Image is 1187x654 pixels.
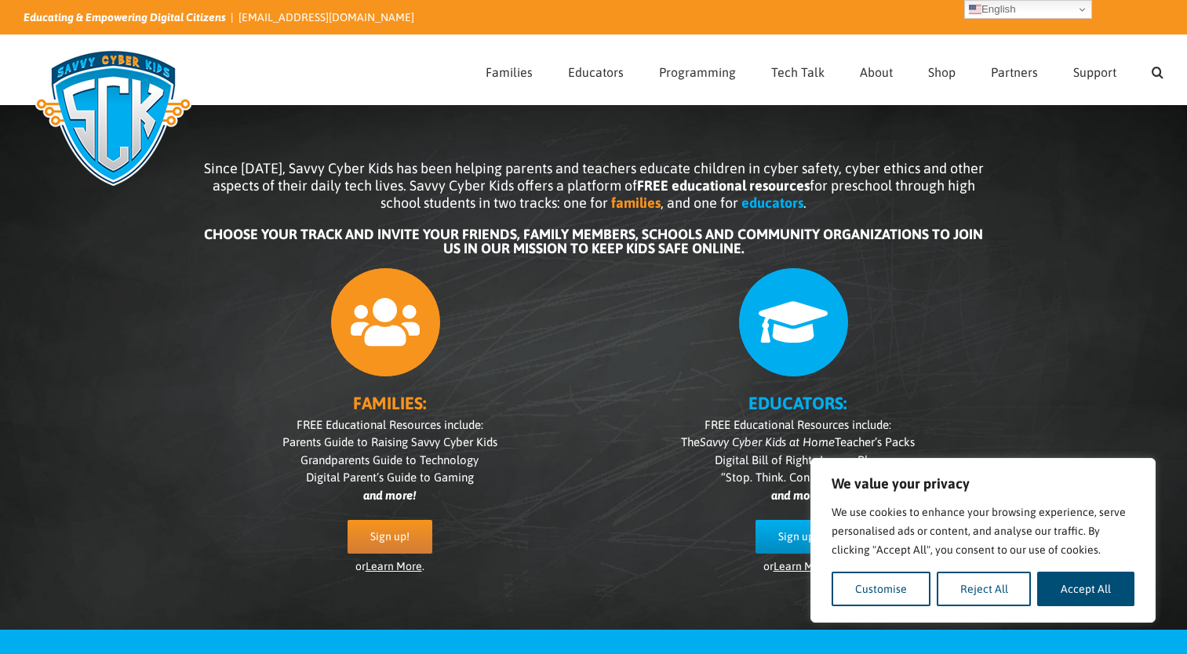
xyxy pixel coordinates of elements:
[353,393,426,413] b: FAMILIES:
[637,177,810,194] b: FREE educational resources
[297,418,483,431] span: FREE Educational Resources include:
[860,35,893,104] a: About
[832,572,930,606] button: Customise
[1073,35,1116,104] a: Support
[486,35,533,104] a: Families
[659,35,736,104] a: Programming
[748,393,847,413] b: EDUCATORS:
[715,453,880,467] span: Digital Bill of Rights Lesson Plan
[659,66,736,78] span: Programming
[306,471,474,484] span: Digital Parent’s Guide to Gaming
[366,560,422,572] a: Learn More
[568,66,624,78] span: Educators
[700,435,835,449] i: Savvy Cyber Kids at Home
[803,194,807,211] span: .
[204,160,984,211] span: Since [DATE], Savvy Cyber Kids has been helping parents and teachers educate children in cyber sa...
[300,453,479,467] span: Grandparents Guide to Technology
[771,66,825,78] span: Tech Talk
[355,560,424,572] span: or .
[771,35,825,104] a: Tech Talk
[486,66,533,78] span: Families
[741,194,803,211] b: educators
[204,226,983,256] b: CHOOSE YOUR TRACK AND INVITE YOUR FRIENDS, FAMILY MEMBERS, SCHOOLS AND COMMUNITY ORGANIZATIONS TO...
[991,35,1038,104] a: Partners
[486,35,1163,104] nav: Main Menu
[1037,572,1134,606] button: Accept All
[771,489,824,502] i: and more!
[756,520,840,554] a: Sign up!
[937,572,1032,606] button: Reject All
[1073,66,1116,78] span: Support
[1152,35,1163,104] a: Search
[928,66,956,78] span: Shop
[681,435,915,449] span: The Teacher’s Packs
[611,194,661,211] b: families
[774,560,830,572] a: Learn More
[928,35,956,104] a: Shop
[969,3,981,16] img: en
[370,530,410,543] span: Sign up!
[991,66,1038,78] span: Partners
[661,194,738,211] span: , and one for
[568,35,624,104] a: Educators
[363,489,416,502] i: and more!
[778,530,817,543] span: Sign up!
[24,39,203,196] img: Savvy Cyber Kids Logo
[832,474,1134,493] p: We value your privacy
[24,11,226,24] i: Educating & Empowering Digital Citizens
[348,520,432,554] a: Sign up!
[705,418,891,431] span: FREE Educational Resources include:
[832,503,1134,559] p: We use cookies to enhance your browsing experience, serve personalised ads or content, and analys...
[238,11,414,24] a: [EMAIL_ADDRESS][DOMAIN_NAME]
[763,560,832,572] span: or .
[721,471,875,484] span: “Stop. Think. Connect.” Poster
[282,435,497,449] span: Parents Guide to Raising Savvy Cyber Kids
[860,66,893,78] span: About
